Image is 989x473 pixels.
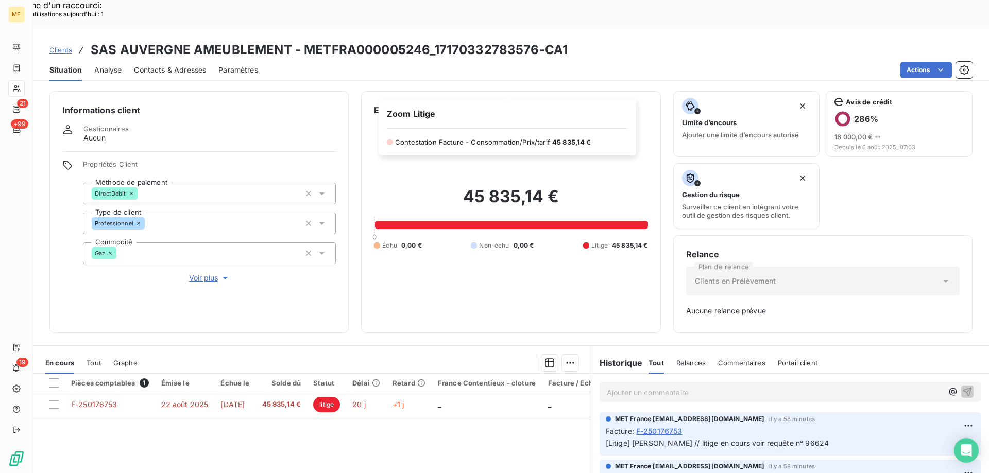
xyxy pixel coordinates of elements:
[352,400,366,409] span: 20 j
[62,104,336,116] h6: Informations client
[606,439,829,447] span: [Litige] [PERSON_NAME] // litige en cours voir requête n° 96624
[395,138,550,146] span: Contestation Facture - Consommation/Prix/tarif
[382,241,397,250] span: Échu
[548,400,551,409] span: _
[682,118,737,127] span: Limite d’encours
[16,358,28,367] span: 19
[636,426,683,436] span: F-250176753
[161,379,209,387] div: Émise le
[374,104,433,116] h6: Encours client
[769,416,815,422] span: il y a 58 minutes
[769,463,815,469] span: il y a 58 minutes
[94,65,122,75] span: Analyse
[91,41,568,59] h3: SAS AUVERGNE AMEUBLEMENT - METFRA000005246_17170332783576-CA1
[95,250,105,256] span: Gaz
[676,359,706,367] span: Relances
[615,414,765,424] span: MET France [EMAIL_ADDRESS][DOMAIN_NAME]
[900,62,952,78] button: Actions
[682,203,811,219] span: Surveiller ce client en intégrant votre outil de gestion des risques client.
[138,189,146,198] input: Ajouter une valeur
[220,400,245,409] span: [DATE]
[548,379,619,387] div: Facture / Echéancier
[401,241,422,250] span: 0,00 €
[393,400,404,409] span: +1 j
[134,65,206,75] span: Contacts & Adresses
[83,125,129,133] span: Gestionnaires
[778,359,817,367] span: Portail client
[95,220,133,226] span: Professionnel
[49,45,72,55] a: Clients
[834,133,873,141] span: 16 000,00 €
[393,379,425,387] div: Retard
[552,138,591,146] span: 45 835,14 €
[649,359,664,367] span: Tout
[686,248,960,260] h6: Relance
[17,99,28,108] span: 21
[45,359,74,367] span: En cours
[262,399,301,410] span: 45 835,14 €
[220,379,249,387] div: Échue le
[954,438,979,463] div: Open Intercom Messenger
[387,108,628,120] h6: Zoom Litige
[673,163,820,229] button: Gestion du risqueSurveiller ce client en intégrant votre outil de gestion des risques client.
[116,249,125,258] input: Ajouter une valeur
[49,46,72,54] span: Clients
[682,131,799,139] span: Ajouter une limite d’encours autorisé
[438,400,441,409] span: _
[695,276,776,286] span: Clients en Prélèvement
[374,186,647,217] h2: 45 835,14 €
[83,133,106,143] span: Aucun
[591,357,643,369] h6: Historique
[673,91,820,157] button: Limite d’encoursAjouter une limite d’encours autorisé
[83,160,336,174] span: Propriétés Client
[612,241,648,250] span: 45 835,14 €
[71,378,149,388] div: Pièces comptables
[372,233,377,241] span: 0
[846,98,892,106] span: Avis de crédit
[71,400,117,409] span: F-250176753
[83,272,336,284] button: Voir plus
[615,462,765,471] span: MET France [EMAIL_ADDRESS][DOMAIN_NAME]
[262,379,301,387] div: Solde dû
[682,190,740,199] span: Gestion du risque
[140,378,149,388] span: 1
[686,306,960,316] span: Aucune relance prévue
[438,379,536,387] div: France Contentieux - cloture
[49,65,82,75] span: Situation
[514,241,534,250] span: 0,00 €
[479,241,509,250] span: Non-échu
[95,190,126,197] span: DirectDebit
[11,119,28,129] span: +99
[313,379,340,387] div: Statut
[854,114,878,124] h6: 286 %
[161,400,209,409] span: 22 août 2025
[718,359,765,367] span: Commentaires
[606,426,634,436] span: Facture :
[591,241,608,250] span: Litige
[145,219,153,228] input: Ajouter une valeur
[834,144,964,150] span: Depuis le 6 août 2025, 07:03
[113,359,138,367] span: Graphe
[8,450,25,467] img: Logo LeanPay
[87,359,101,367] span: Tout
[313,397,340,412] span: litige
[218,65,258,75] span: Paramètres
[352,379,380,387] div: Délai
[189,273,230,283] span: Voir plus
